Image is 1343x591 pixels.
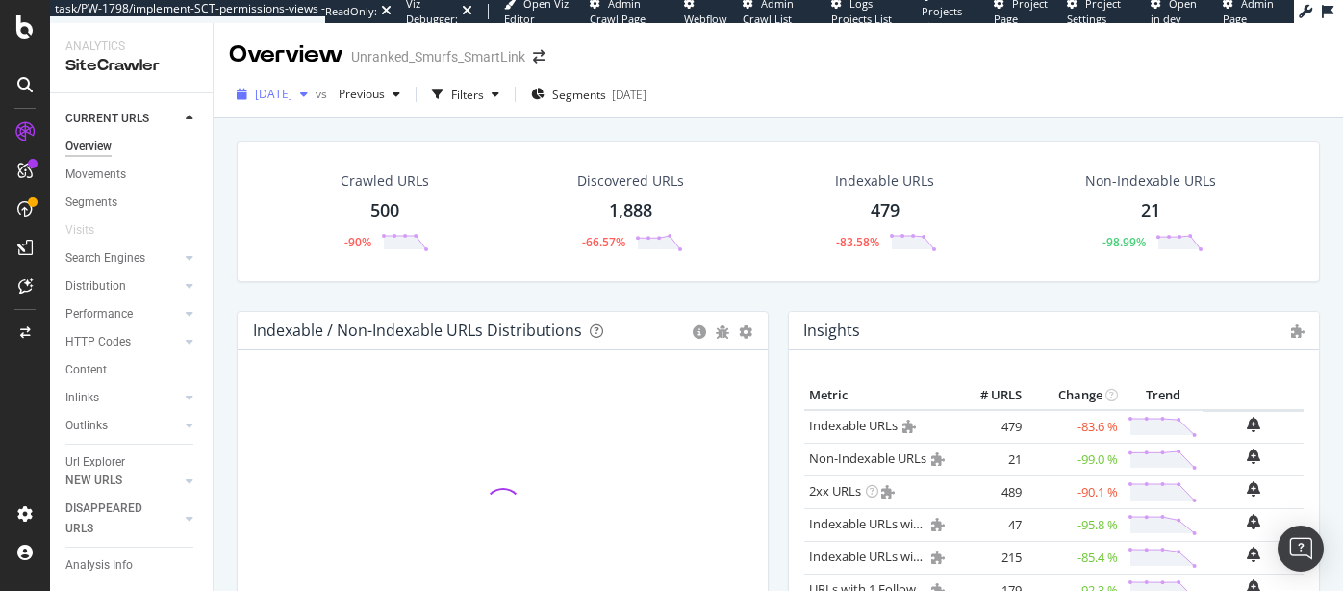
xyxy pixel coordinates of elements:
span: Segments [552,87,606,103]
button: Segments[DATE] [523,79,654,110]
span: Previous [331,86,385,102]
button: [DATE] [229,79,316,110]
div: Filters [451,87,484,103]
span: 2025 Sep. 9th [255,86,292,102]
button: Previous [331,79,408,110]
button: Filters [424,79,507,110]
span: vs [316,86,331,102]
div: [DATE] [612,87,646,103]
div: Open Intercom Messenger [1278,526,1324,572]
